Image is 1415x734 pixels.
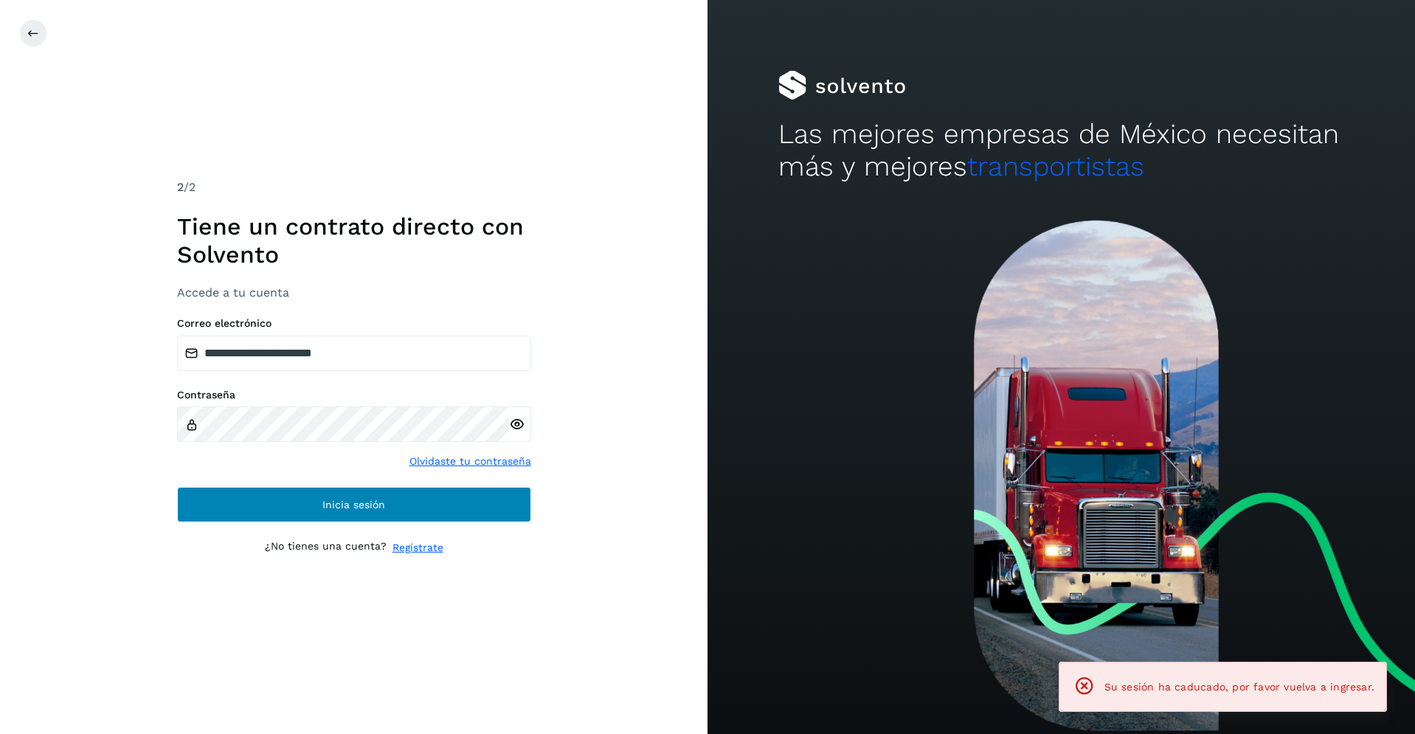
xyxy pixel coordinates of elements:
[177,179,531,196] div: /2
[392,540,443,555] a: Regístrate
[177,389,531,401] label: Contraseña
[177,317,531,330] label: Correo electrónico
[177,285,531,300] h3: Accede a tu cuenta
[265,540,387,555] p: ¿No tienes una cuenta?
[778,118,1344,184] h2: Las mejores empresas de México necesitan más y mejores
[177,212,531,269] h1: Tiene un contrato directo con Solvento
[322,499,385,510] span: Inicia sesión
[177,180,184,194] span: 2
[409,454,531,469] a: Olvidaste tu contraseña
[177,487,531,522] button: Inicia sesión
[1104,681,1374,693] span: Su sesión ha caducado, por favor vuelva a ingresar.
[967,150,1144,182] span: transportistas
